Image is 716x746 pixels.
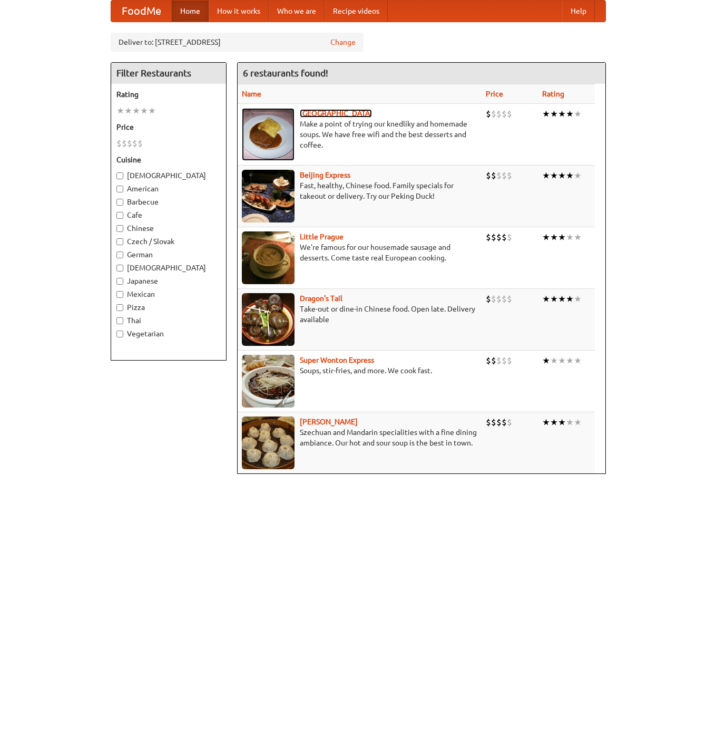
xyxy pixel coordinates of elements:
[242,242,478,263] p: We're famous for our housemade sausage and desserts. Come taste real European cooking.
[116,212,123,219] input: Cafe
[300,356,374,364] a: Super Wonton Express
[486,355,491,366] li: $
[496,170,502,181] li: $
[502,293,507,305] li: $
[116,331,123,337] input: Vegetarian
[574,231,582,243] li: ★
[542,355,550,366] li: ★
[542,108,550,120] li: ★
[558,108,566,120] li: ★
[148,105,156,117] li: ★
[300,418,358,426] b: [PERSON_NAME]
[116,278,123,285] input: Japanese
[558,416,566,428] li: ★
[116,249,221,260] label: German
[550,231,558,243] li: ★
[116,236,221,247] label: Czech / Slovak
[111,63,226,84] h4: Filter Restaurants
[491,416,496,428] li: $
[507,416,512,428] li: $
[138,138,143,149] li: $
[116,251,123,258] input: German
[566,170,574,181] li: ★
[330,37,356,47] a: Change
[116,317,123,324] input: Thai
[486,416,491,428] li: $
[491,355,496,366] li: $
[116,170,221,181] label: [DEMOGRAPHIC_DATA]
[491,231,496,243] li: $
[496,293,502,305] li: $
[486,293,491,305] li: $
[558,170,566,181] li: ★
[140,105,148,117] li: ★
[300,294,342,303] b: Dragon's Tail
[502,231,507,243] li: $
[132,138,138,149] li: $
[242,119,478,150] p: Make a point of trying our knedlíky and homemade soups. We have free wifi and the best desserts a...
[116,105,124,117] li: ★
[542,231,550,243] li: ★
[574,416,582,428] li: ★
[116,89,221,100] h5: Rating
[242,416,295,469] img: shandong.jpg
[574,108,582,120] li: ★
[566,355,574,366] li: ★
[558,231,566,243] li: ★
[502,416,507,428] li: $
[558,355,566,366] li: ★
[242,355,295,408] img: superwonton.jpg
[502,170,507,181] li: $
[116,302,221,313] label: Pizza
[116,263,221,273] label: [DEMOGRAPHIC_DATA]
[242,293,295,346] img: dragon.jpg
[300,171,350,179] a: Beijing Express
[562,1,595,22] a: Help
[502,355,507,366] li: $
[111,1,172,22] a: FoodMe
[116,315,221,326] label: Thai
[491,170,496,181] li: $
[116,225,123,232] input: Chinese
[116,183,221,194] label: American
[502,108,507,120] li: $
[116,291,123,298] input: Mexican
[558,293,566,305] li: ★
[550,170,558,181] li: ★
[542,416,550,428] li: ★
[116,154,221,165] h5: Cuisine
[574,170,582,181] li: ★
[242,108,295,161] img: czechpoint.jpg
[243,68,328,78] ng-pluralize: 6 restaurants found!
[550,416,558,428] li: ★
[132,105,140,117] li: ★
[566,293,574,305] li: ★
[124,105,132,117] li: ★
[242,170,295,222] img: beijing.jpg
[496,355,502,366] li: $
[127,138,132,149] li: $
[542,170,550,181] li: ★
[300,232,344,241] a: Little Prague
[116,186,123,192] input: American
[550,293,558,305] li: ★
[242,427,478,448] p: Szechuan and Mandarin specialities with a fine dining ambiance. Our hot and sour soup is the best...
[242,365,478,376] p: Soups, stir-fries, and more. We cook fast.
[122,138,127,149] li: $
[486,170,491,181] li: $
[566,416,574,428] li: ★
[507,108,512,120] li: $
[300,109,372,118] b: [GEOGRAPHIC_DATA]
[566,231,574,243] li: ★
[116,138,122,149] li: $
[507,231,512,243] li: $
[325,1,388,22] a: Recipe videos
[507,293,512,305] li: $
[111,33,364,52] div: Deliver to: [STREET_ADDRESS]
[507,170,512,181] li: $
[496,108,502,120] li: $
[507,355,512,366] li: $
